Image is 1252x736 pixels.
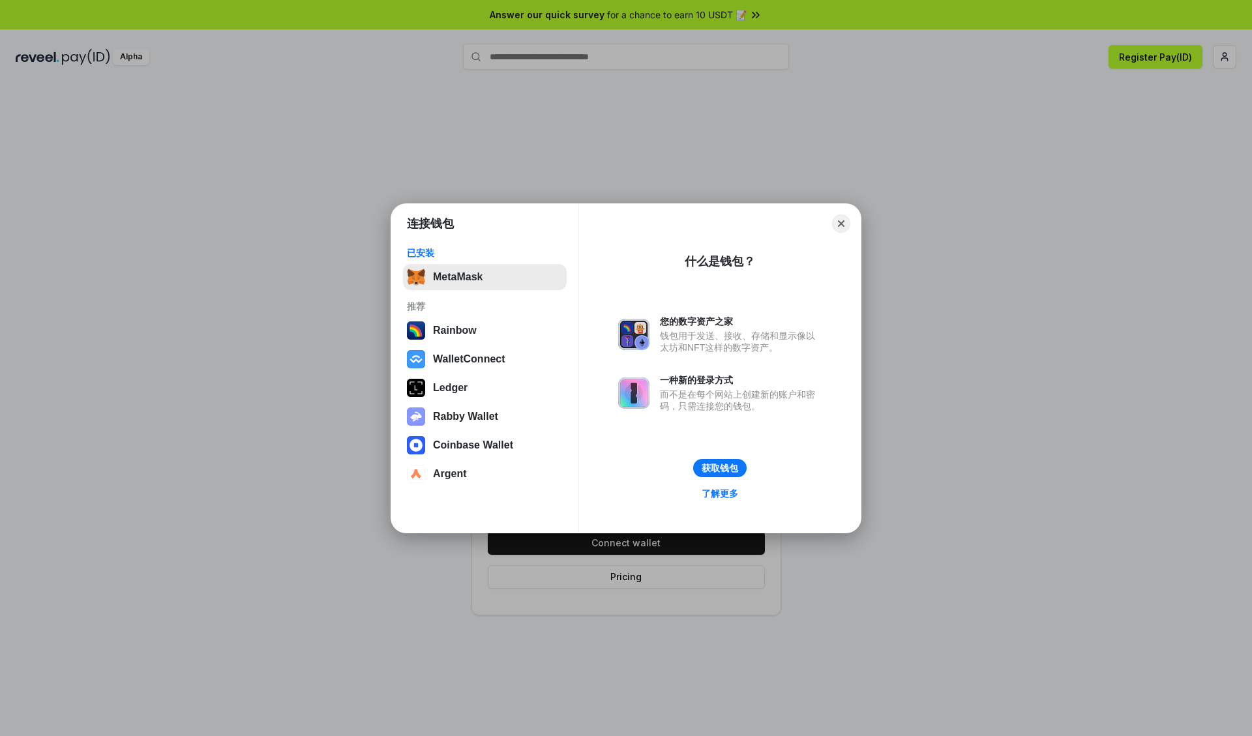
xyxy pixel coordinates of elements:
[403,264,567,290] button: MetaMask
[433,271,483,283] div: MetaMask
[433,411,498,422] div: Rabby Wallet
[618,377,649,409] img: svg+xml,%3Csvg%20xmlns%3D%22http%3A%2F%2Fwww.w3.org%2F2000%2Fsvg%22%20fill%3D%22none%22%20viewBox...
[403,461,567,487] button: Argent
[433,439,513,451] div: Coinbase Wallet
[403,317,567,344] button: Rainbow
[433,468,467,480] div: Argent
[433,325,477,336] div: Rainbow
[407,379,425,397] img: svg+xml,%3Csvg%20xmlns%3D%22http%3A%2F%2Fwww.w3.org%2F2000%2Fsvg%22%20width%3D%2228%22%20height%3...
[433,353,505,365] div: WalletConnect
[407,465,425,483] img: svg+xml,%3Csvg%20width%3D%2228%22%20height%3D%2228%22%20viewBox%3D%220%200%2028%2028%22%20fill%3D...
[407,268,425,286] img: svg+xml,%3Csvg%20fill%3D%22none%22%20height%3D%2233%22%20viewBox%3D%220%200%2035%2033%22%20width%...
[403,346,567,372] button: WalletConnect
[433,382,468,394] div: Ledger
[702,462,738,474] div: 获取钱包
[660,330,822,353] div: 钱包用于发送、接收、存储和显示像以太坊和NFT这样的数字资产。
[407,436,425,454] img: svg+xml,%3Csvg%20width%3D%2228%22%20height%3D%2228%22%20viewBox%3D%220%200%2028%2028%22%20fill%3D...
[407,216,454,231] h1: 连接钱包
[694,485,746,502] a: 了解更多
[407,247,563,259] div: 已安装
[685,254,755,269] div: 什么是钱包？
[832,214,850,233] button: Close
[407,407,425,426] img: svg+xml,%3Csvg%20xmlns%3D%22http%3A%2F%2Fwww.w3.org%2F2000%2Fsvg%22%20fill%3D%22none%22%20viewBox...
[407,321,425,340] img: svg+xml,%3Csvg%20width%3D%22120%22%20height%3D%22120%22%20viewBox%3D%220%200%20120%20120%22%20fil...
[403,375,567,401] button: Ledger
[660,389,822,412] div: 而不是在每个网站上创建新的账户和密码，只需连接您的钱包。
[660,316,822,327] div: 您的数字资产之家
[702,488,738,499] div: 了解更多
[407,350,425,368] img: svg+xml,%3Csvg%20width%3D%2228%22%20height%3D%2228%22%20viewBox%3D%220%200%2028%2028%22%20fill%3D...
[403,432,567,458] button: Coinbase Wallet
[618,319,649,350] img: svg+xml,%3Csvg%20xmlns%3D%22http%3A%2F%2Fwww.w3.org%2F2000%2Fsvg%22%20fill%3D%22none%22%20viewBox...
[403,404,567,430] button: Rabby Wallet
[693,459,747,477] button: 获取钱包
[660,374,822,386] div: 一种新的登录方式
[407,301,563,312] div: 推荐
